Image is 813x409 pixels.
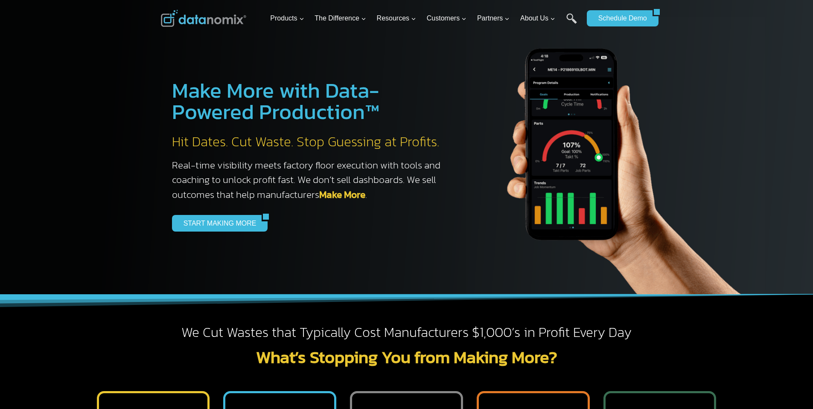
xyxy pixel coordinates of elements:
h2: Hit Dates. Cut Waste. Stop Guessing at Profits. [172,133,449,151]
a: Search [566,13,577,32]
span: Partners [477,13,510,24]
span: Resources [377,13,416,24]
h3: Real-time visibility meets factory floor execution with tools and coaching to unlock profit fast.... [172,158,449,202]
h1: Make More with Data-Powered Production™ [172,80,449,122]
nav: Primary Navigation [267,5,583,32]
a: Schedule Demo [587,10,653,26]
img: The Datanoix Mobile App available on Android and iOS Devices [466,17,765,294]
h2: What’s Stopping You from Making More? [161,348,653,365]
span: The Difference [315,13,366,24]
a: Make More [319,187,365,202]
span: Products [270,13,304,24]
a: START MAKING MORE [172,215,262,231]
h2: We Cut Wastes that Typically Cost Manufacturers $1,000’s in Profit Every Day [161,324,653,342]
span: About Us [520,13,555,24]
img: Datanomix [161,10,246,27]
span: Customers [427,13,466,24]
